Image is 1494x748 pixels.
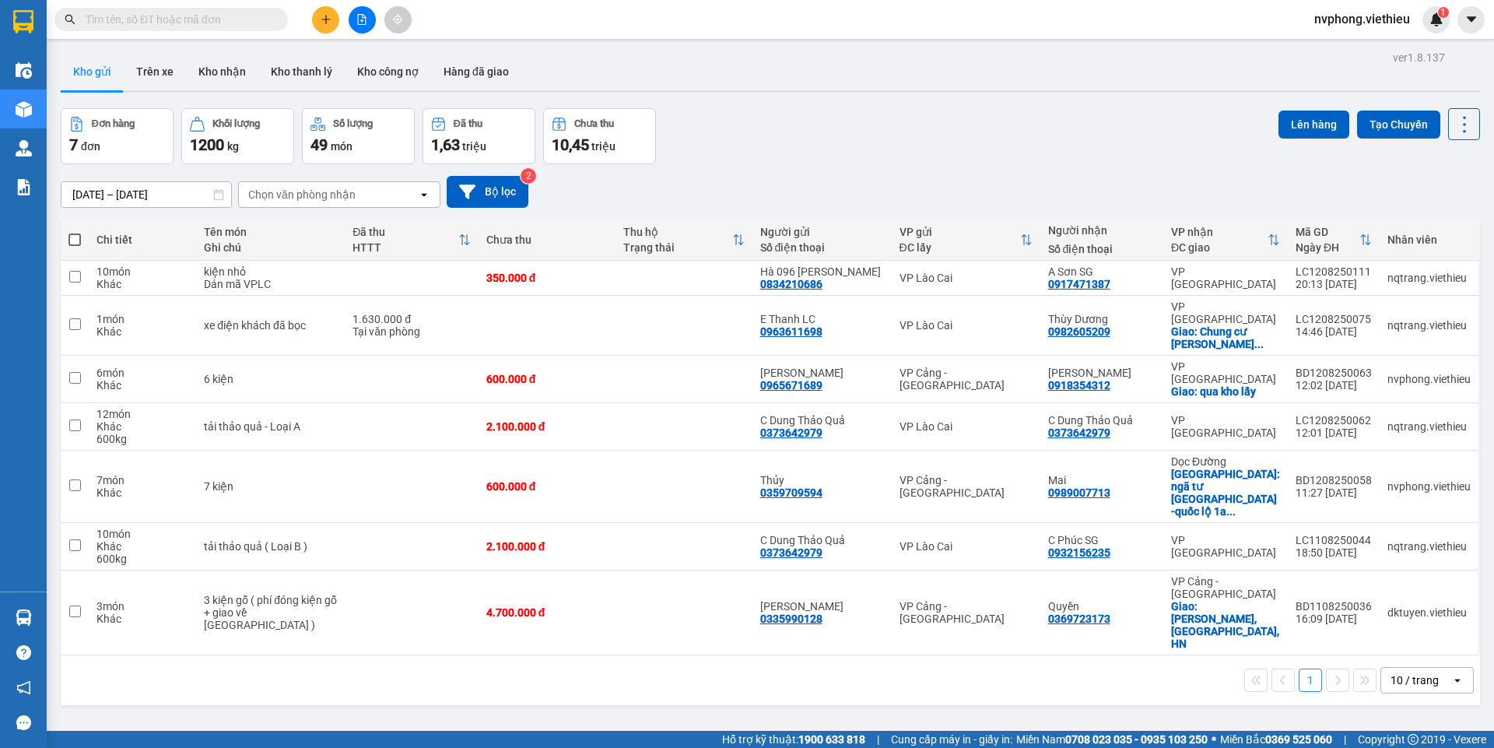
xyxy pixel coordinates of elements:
div: Khác [96,613,188,625]
button: plus [312,6,339,33]
span: ... [1226,505,1236,518]
div: 350.000 đ [486,272,608,284]
div: 4.700.000 đ [486,606,608,619]
div: 6 kiện [204,373,337,385]
div: LC1108250044 [1296,534,1372,546]
div: 20:13 [DATE] [1296,278,1372,290]
div: tải thảo quả - Loại A [204,420,337,433]
span: ⚪️ [1212,736,1216,743]
div: 0369723173 [1048,613,1110,625]
div: VP gửi [900,226,1020,238]
div: 10 / trang [1391,672,1439,688]
div: 6 món [96,367,188,379]
div: Đã thu [454,118,482,129]
span: đơn [81,140,100,153]
div: VP Lào Cai [900,540,1033,553]
button: Kho gửi [61,53,124,90]
div: 0965671689 [760,379,822,392]
div: Tên món [204,226,337,238]
div: VP Lào Cai [900,420,1033,433]
div: 0373642979 [760,427,822,439]
div: VP Cảng - [GEOGRAPHIC_DATA] [900,367,1033,392]
div: 1 món [96,313,188,325]
div: VP [GEOGRAPHIC_DATA] [1171,414,1280,439]
button: Đơn hàng7đơn [61,108,174,164]
div: HTTT [352,241,458,254]
div: Lý Lê Sơn [1048,367,1156,379]
div: kiện nhỏ [204,265,337,278]
div: VP [GEOGRAPHIC_DATA] [1171,360,1280,385]
th: Toggle SortBy [345,219,479,261]
span: Miền Bắc [1220,731,1332,748]
div: C Dung Thảo Quả [760,534,884,546]
span: món [331,140,352,153]
button: Kho thanh lý [258,53,345,90]
div: Khác [96,278,188,290]
div: Trạng thái [623,241,732,254]
span: question-circle [16,645,31,660]
span: plus [321,14,331,25]
span: 1 [1440,7,1446,18]
strong: 1900 633 818 [798,733,865,746]
img: warehouse-icon [16,101,32,118]
div: 1.630.000 đ [352,313,471,325]
th: Toggle SortBy [1288,219,1380,261]
div: 0932156235 [1048,546,1110,559]
div: Số lượng [333,118,373,129]
span: file-add [356,14,367,25]
div: 0918354312 [1048,379,1110,392]
img: icon-new-feature [1429,12,1443,26]
div: 600.000 đ [486,373,608,385]
div: 12:01 [DATE] [1296,427,1372,439]
span: 1,63 [431,135,460,154]
button: Lên hàng [1278,111,1349,139]
div: 2.100.000 đ [486,540,608,553]
div: Khác [96,540,188,553]
span: 49 [310,135,328,154]
div: Người gửi [760,226,884,238]
span: | [877,731,879,748]
div: 12:02 [DATE] [1296,379,1372,392]
div: Giao: ngã tư ba đồn -quốc lộ 1a -quảng bình [1171,468,1280,518]
div: ver 1.8.137 [1393,49,1445,66]
div: VP Lào Cai [900,319,1033,332]
button: Chưa thu10,45 triệu [543,108,656,164]
div: Nhân viên [1387,234,1471,246]
div: Đã thu [352,226,458,238]
div: VP Cảng - [GEOGRAPHIC_DATA] [900,600,1033,625]
svg: open [1451,674,1464,687]
div: 0917471387 [1048,278,1110,290]
div: 3 kiện gỗ ( phí đóng kiện gỗ + giao về Đông Anh ) [204,594,337,631]
button: Kho công nợ [345,53,431,90]
div: Khác [96,420,188,433]
div: Giao: Chung cư Hoàng Anh Gia Lai 1, 357 Đ. Lê Văn Lương, Tân Quy, Quận 7, Hồ Chí Minh [1171,325,1280,350]
div: Khối lượng [212,118,260,129]
div: Chưa thu [486,234,608,246]
div: 18:50 [DATE] [1296,546,1372,559]
span: | [1344,731,1346,748]
div: tải thảo quả ( Loại B ) [204,540,337,553]
button: Đã thu1,63 triệu [423,108,535,164]
div: Số điện thoại [760,241,884,254]
div: VP Cảng - [GEOGRAPHIC_DATA] [900,474,1033,499]
button: aim [384,6,412,33]
div: VP [GEOGRAPHIC_DATA] [1171,300,1280,325]
span: triệu [462,140,486,153]
span: 1200 [190,135,224,154]
div: LC1208250062 [1296,414,1372,427]
div: C Phúc SG [1048,534,1156,546]
div: VP Lào Cai [900,272,1033,284]
div: dktuyen.viethieu [1387,606,1471,619]
span: aim [392,14,403,25]
div: Chưa thu [574,118,614,129]
div: Dán mã VPLC [204,278,337,290]
div: Chọn văn phòng nhận [248,187,356,202]
div: 0373642979 [760,546,822,559]
div: xe điện khách đã bọc [204,319,337,332]
div: BD1208250063 [1296,367,1372,379]
button: Hàng đã giao [431,53,521,90]
div: Giao: KCN Nguyên Khê, Đông Anh, HN [1171,600,1280,650]
div: Số điện thoại [1048,243,1156,255]
img: warehouse-icon [16,140,32,156]
div: Ngày ĐH [1296,241,1359,254]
